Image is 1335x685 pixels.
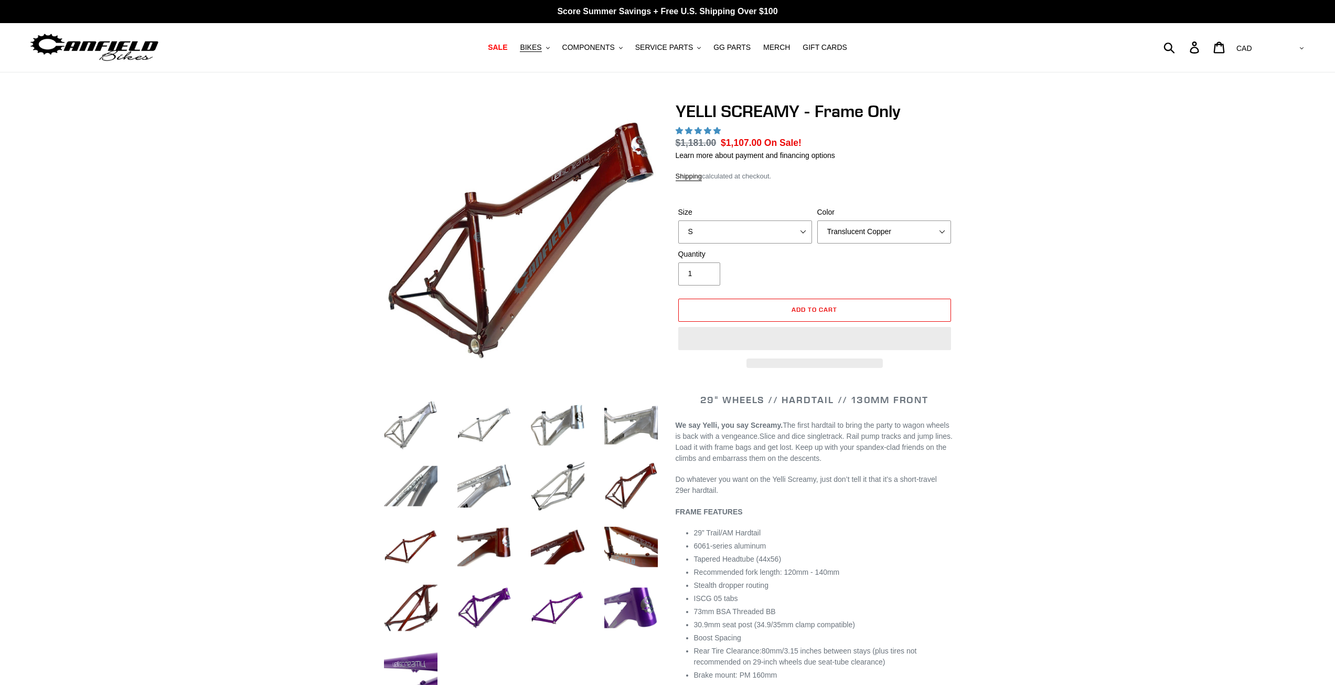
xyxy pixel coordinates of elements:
span: The first hardtail to bring the party to wagon wheels is back with a vengeance. [676,421,949,440]
s: $1,181.00 [676,138,717,148]
a: SALE [483,40,512,55]
button: COMPONENTS [557,40,628,55]
label: Quantity [678,249,812,260]
a: MERCH [758,40,795,55]
img: YELLI SCREAMY - Frame Only [384,103,658,377]
a: Shipping [676,172,702,181]
div: calculated at checkout. [676,171,954,182]
img: Load image into Gallery viewer, YELLI SCREAMY - Frame Only [455,518,513,576]
a: GG PARTS [708,40,756,55]
img: Load image into Gallery viewer, YELLI SCREAMY - Frame Only [455,457,513,515]
img: Load image into Gallery viewer, YELLI SCREAMY - Frame Only [382,396,440,454]
b: We say Yelli, you say Screamy. [676,421,783,429]
span: Boost Spacing [694,634,741,642]
img: Load image into Gallery viewer, YELLI SCREAMY - Frame Only [529,457,586,515]
button: Add to cart [678,299,951,322]
span: 29" WHEELS // HARDTAIL // 130MM FRONT [700,394,928,406]
span: 80mm/3.15 inches between stays (plus tires not recommended on 29-inch wheels due seat-tube cleara... [694,647,917,666]
span: MERCH [763,43,790,52]
span: 73mm BSA Threaded BB [694,607,776,616]
p: Slice and dice singletrack. Rail pump tracks and jump lines. Load it with frame bags and get lost... [676,420,954,464]
label: Color [817,207,951,218]
img: Load image into Gallery viewer, YELLI SCREAMY - Frame Only [382,579,440,637]
span: 6061-series aluminum [694,542,766,550]
span: GIFT CARDS [803,43,847,52]
span: $1,107.00 [721,138,762,148]
span: 5.00 stars [676,127,723,135]
span: Brake mount: PM 160mm [694,671,777,679]
span: COMPONENTS [562,43,615,52]
span: BIKES [520,43,541,52]
img: Load image into Gallery viewer, YELLI SCREAMY - Frame Only [529,396,586,454]
button: BIKES [515,40,554,55]
img: Load image into Gallery viewer, YELLI SCREAMY - Frame Only [602,396,660,454]
span: GG PARTS [713,43,751,52]
img: Canfield Bikes [29,31,160,64]
a: Learn more about payment and financing options [676,151,835,160]
a: GIFT CARDS [797,40,852,55]
span: 30.9mm seat post (34.9/35mm clamp compatible) [694,620,855,629]
img: Load image into Gallery viewer, YELLI SCREAMY - Frame Only [382,518,440,576]
span: Stealth dropper routing [694,581,768,589]
img: Load image into Gallery viewer, YELLI SCREAMY - Frame Only [529,518,586,576]
button: SERVICE PARTS [630,40,706,55]
img: Load image into Gallery viewer, YELLI SCREAMY - Frame Only [602,579,660,637]
span: Tapered Headtube (44x56) [694,555,782,563]
span: On Sale! [764,136,802,150]
b: FRAME FEATURES [676,508,743,516]
img: Load image into Gallery viewer, YELLI SCREAMY - Frame Only [455,396,513,454]
h1: YELLI SCREAMY - Frame Only [676,101,954,121]
li: Rear Tire Clearance: [694,646,954,668]
span: ISCG 05 tabs [694,594,738,603]
img: Load image into Gallery viewer, YELLI SCREAMY - Frame Only [602,457,660,515]
span: 29” Trail/AM Hardtail [694,529,761,537]
img: Load image into Gallery viewer, YELLI SCREAMY - Frame Only [529,579,586,637]
img: Load image into Gallery viewer, YELLI SCREAMY - Frame Only [382,457,440,515]
img: Load image into Gallery viewer, YELLI SCREAMY - Frame Only [602,518,660,576]
label: Size [678,207,812,218]
span: SALE [488,43,507,52]
span: Recommended fork length: 120mm - 140mm [694,568,840,576]
span: Add to cart [792,305,837,313]
span: Do whatever you want on the Yelli Screamy, just don’t tell it that it’s a short-travel 29er hardt... [676,475,937,494]
img: Load image into Gallery viewer, YELLI SCREAMY - Frame Only [455,579,513,637]
input: Search [1169,36,1196,59]
span: SERVICE PARTS [635,43,693,52]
